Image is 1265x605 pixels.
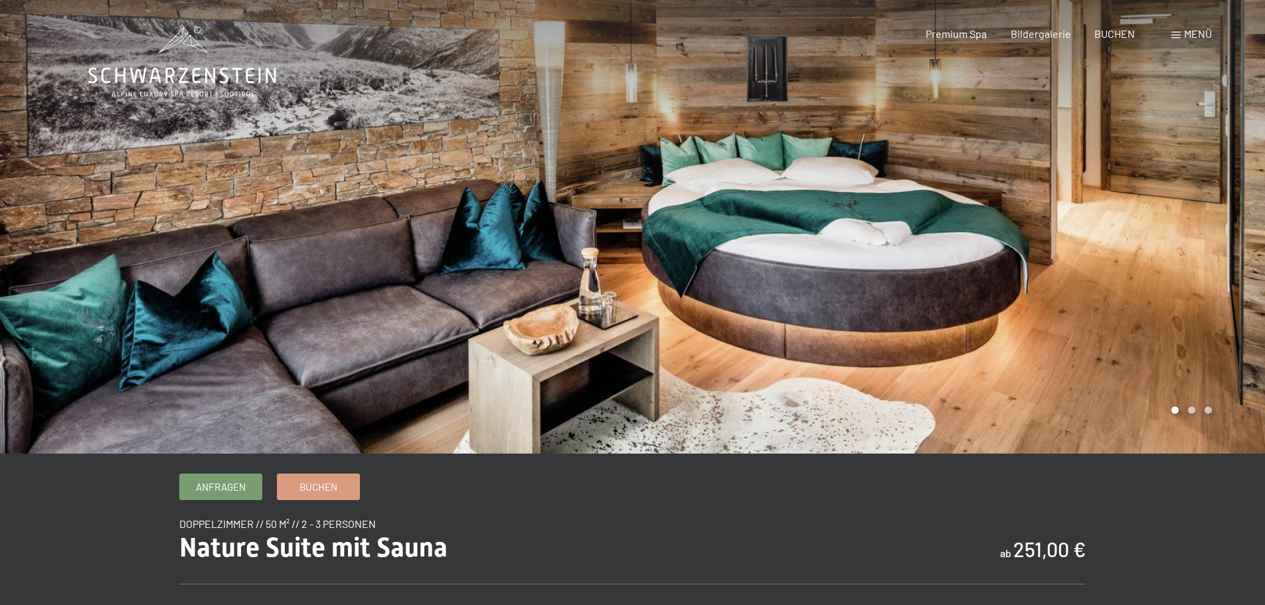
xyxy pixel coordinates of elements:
[926,27,987,40] a: Premium Spa
[1011,27,1071,40] a: Bildergalerie
[299,480,337,494] span: Buchen
[278,474,359,499] a: Buchen
[179,517,376,530] span: Doppelzimmer // 50 m² // 2 - 3 Personen
[1013,537,1086,561] b: 251,00 €
[196,480,246,494] span: Anfragen
[1184,27,1212,40] span: Menü
[180,474,262,499] a: Anfragen
[1000,547,1011,559] span: ab
[1094,27,1135,40] a: BUCHEN
[179,532,448,563] span: Nature Suite mit Sauna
